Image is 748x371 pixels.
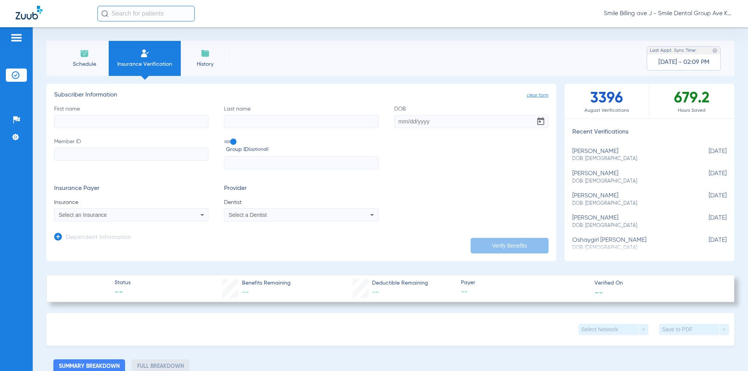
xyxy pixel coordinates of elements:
[394,115,549,128] input: DOBOpen calendar
[242,279,291,287] span: Benefits Remaining
[80,49,89,58] img: Schedule
[242,289,249,296] span: --
[224,115,378,128] input: Last name
[54,148,208,161] input: Member ID
[688,215,727,229] span: [DATE]
[10,33,23,42] img: hamburger-icon
[527,91,549,99] span: clear form
[688,237,727,251] span: [DATE]
[66,60,103,68] span: Schedule
[595,288,603,296] span: --
[54,91,549,99] h3: Subscriber Information
[201,49,210,58] img: History
[115,287,131,298] span: --
[572,192,688,207] div: [PERSON_NAME]
[101,10,108,17] img: Search Icon
[224,185,378,193] h3: Provider
[59,212,107,218] span: Select an Insurance
[394,105,549,128] label: DOB
[54,185,208,193] h3: Insurance Payer
[66,234,131,242] h3: Dependent Information
[224,105,378,128] label: Last name
[229,212,267,218] span: Select a Dentist
[649,107,734,114] span: Hours Saved
[565,84,649,118] div: 3396
[54,199,208,206] span: Insurance
[187,60,224,68] span: History
[372,289,379,296] span: --
[604,10,732,18] span: Smile Billing ave J - Smile Dental Group Ave K
[16,6,42,19] img: Zuub Logo
[115,60,175,68] span: Insurance Verification
[712,48,718,53] img: last sync help info
[54,138,208,170] label: Member ID
[372,279,428,287] span: Deductible Remaining
[97,6,195,21] input: Search for patients
[224,199,378,206] span: Dentist
[471,238,549,253] button: Verify Benefits
[595,279,722,287] span: Verified On
[226,146,378,154] span: Group ID
[140,49,150,58] img: Manual Insurance Verification
[572,215,688,229] div: [PERSON_NAME]
[688,192,727,207] span: [DATE]
[249,146,268,154] small: (optional)
[572,237,688,251] div: oshaygirl [PERSON_NAME]
[688,148,727,162] span: [DATE]
[461,287,588,297] span: --
[572,178,688,185] span: DOB: [DEMOGRAPHIC_DATA]
[565,128,734,136] h3: Recent Verifications
[565,107,649,114] span: August Verifications
[54,115,208,128] input: First name
[572,148,688,162] div: [PERSON_NAME]
[572,200,688,207] span: DOB: [DEMOGRAPHIC_DATA]
[572,222,688,229] span: DOB: [DEMOGRAPHIC_DATA]
[649,84,734,118] div: 679.2
[115,279,131,287] span: Status
[572,170,688,185] div: [PERSON_NAME]
[533,114,549,129] button: Open calendar
[54,105,208,128] label: First name
[688,170,727,185] span: [DATE]
[572,155,688,162] span: DOB: [DEMOGRAPHIC_DATA]
[650,47,697,55] span: Last Appt. Sync Time:
[658,58,709,66] span: [DATE] - 02:09 PM
[461,279,588,287] span: Payer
